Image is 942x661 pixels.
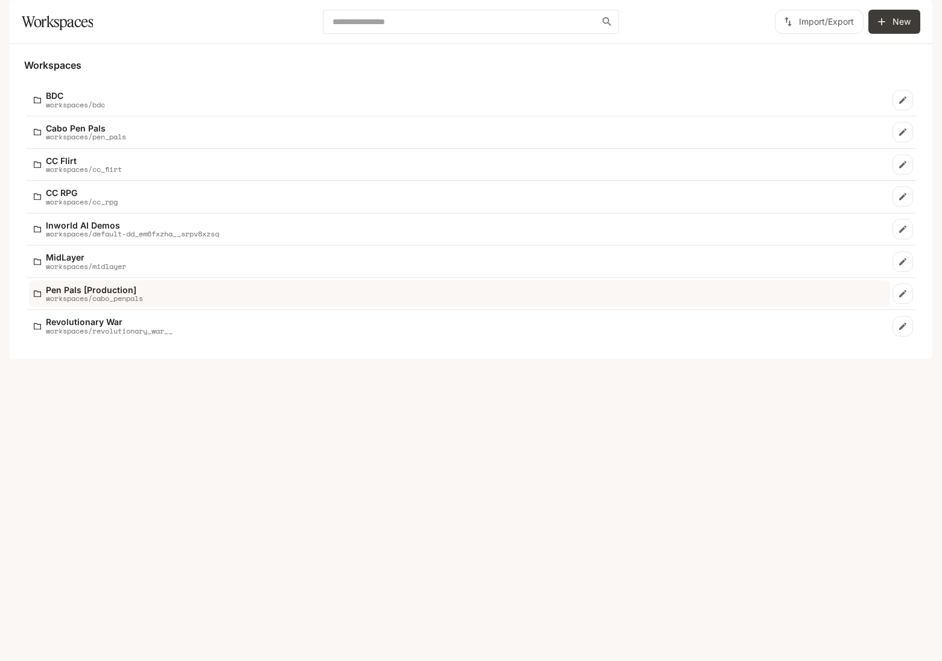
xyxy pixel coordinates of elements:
[893,283,913,304] a: Edit workspace
[868,10,920,34] button: Create workspace
[46,156,122,165] p: CC Flirt
[29,119,890,146] a: Cabo Pen Palsworkspaces/pen_pals
[29,183,890,210] a: CC RPGworkspaces/cc_rpg
[46,294,143,302] p: workspaces/cabo_penpals
[46,198,118,206] p: workspaces/cc_rpg
[29,216,890,243] a: Inworld AI Demosworkspaces/default-dd_em6fxzha__srpv8xzsq
[893,122,913,142] a: Edit workspace
[46,327,173,335] p: workspaces/revolutionary_war__
[46,124,126,133] p: Cabo Pen Pals
[29,151,890,179] a: CC Flirtworkspaces/cc_flirt
[893,90,913,110] a: Edit workspace
[46,262,126,270] p: workspaces/midlayer
[893,251,913,272] a: Edit workspace
[46,230,219,238] p: workspaces/default-dd_em6fxzha__srpv8xzsq
[29,86,890,113] a: BDCworkspaces/bdc
[46,253,126,262] p: MidLayer
[29,312,890,340] a: Revolutionary Warworkspaces/revolutionary_war__
[893,154,913,175] a: Edit workspace
[46,165,122,173] p: workspaces/cc_flirt
[46,101,105,109] p: workspaces/bdc
[46,317,173,326] p: Revolutionary War
[29,280,890,308] a: Pen Pals [Production]workspaces/cabo_penpals
[775,10,864,34] button: Import/Export
[46,91,105,100] p: BDC
[46,188,118,197] p: CC RPG
[24,59,918,72] h5: Workspaces
[893,219,913,239] a: Edit workspace
[893,186,913,207] a: Edit workspace
[893,316,913,337] a: Edit workspace
[46,221,219,230] p: Inworld AI Demos
[22,10,93,34] h1: Workspaces
[46,133,126,141] p: workspaces/pen_pals
[29,248,890,275] a: MidLayerworkspaces/midlayer
[46,285,143,294] p: Pen Pals [Production]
